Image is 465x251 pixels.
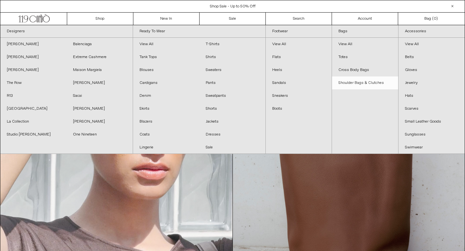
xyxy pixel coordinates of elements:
[434,16,438,22] span: )
[199,115,265,128] a: Jackets
[398,76,465,89] a: Jewelry
[199,102,265,115] a: Shorts
[133,64,199,76] a: Blouses
[266,76,332,89] a: Sandals
[398,13,464,25] a: Bag ()
[266,102,332,115] a: Boots
[67,13,133,25] a: Shop
[199,128,265,141] a: Dresses
[0,128,67,141] a: Studio [PERSON_NAME]
[67,102,133,115] a: [PERSON_NAME]
[133,102,199,115] a: Skirts
[266,13,332,25] a: Search
[67,128,133,141] a: One Nineteen
[398,25,465,38] a: Accessories
[332,64,398,76] a: Cross Body Bags
[67,115,133,128] a: [PERSON_NAME]
[133,128,199,141] a: Coats
[133,25,265,38] a: Ready To Wear
[266,89,332,102] a: Sneakers
[0,89,67,102] a: R13
[266,38,332,51] a: View All
[67,89,133,102] a: Sacai
[133,51,199,64] a: Tank Tops
[133,13,200,25] a: New In
[398,51,465,64] a: Belts
[199,141,265,154] a: Sale
[67,76,133,89] a: [PERSON_NAME]
[398,141,465,154] a: Swimwear
[0,38,67,51] a: [PERSON_NAME]
[332,51,398,64] a: Totes
[398,89,465,102] a: Hats
[133,89,199,102] a: Denim
[210,4,255,9] a: Shop Sale - Up to 50% Off
[398,38,465,51] a: View All
[0,76,67,89] a: The Row
[266,64,332,76] a: Heels
[398,128,465,141] a: Sunglasses
[266,51,332,64] a: Flats
[200,13,266,25] a: Sale
[332,76,398,89] a: Shoulder Bags & Clutches
[0,64,67,76] a: [PERSON_NAME]
[398,115,465,128] a: Small Leather Goods
[0,51,67,64] a: [PERSON_NAME]
[199,38,265,51] a: T-Shirts
[0,102,67,115] a: [GEOGRAPHIC_DATA]
[199,76,265,89] a: Pants
[332,38,398,51] a: View All
[199,64,265,76] a: Sweaters
[332,25,398,38] a: Bags
[398,64,465,76] a: Gloves
[67,64,133,76] a: Maison Margiela
[0,115,67,128] a: La Collection
[133,76,199,89] a: Cardigans
[398,102,465,115] a: Scarves
[0,25,133,38] a: Designers
[199,51,265,64] a: Shirts
[332,13,398,25] a: Account
[133,141,199,154] a: Lingerie
[67,38,133,51] a: Balenciaga
[133,38,199,51] a: View All
[67,51,133,64] a: Extreme Cashmere
[266,25,332,38] a: Footwear
[199,89,265,102] a: Sweatpants
[434,16,436,21] span: 0
[133,115,199,128] a: Blazers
